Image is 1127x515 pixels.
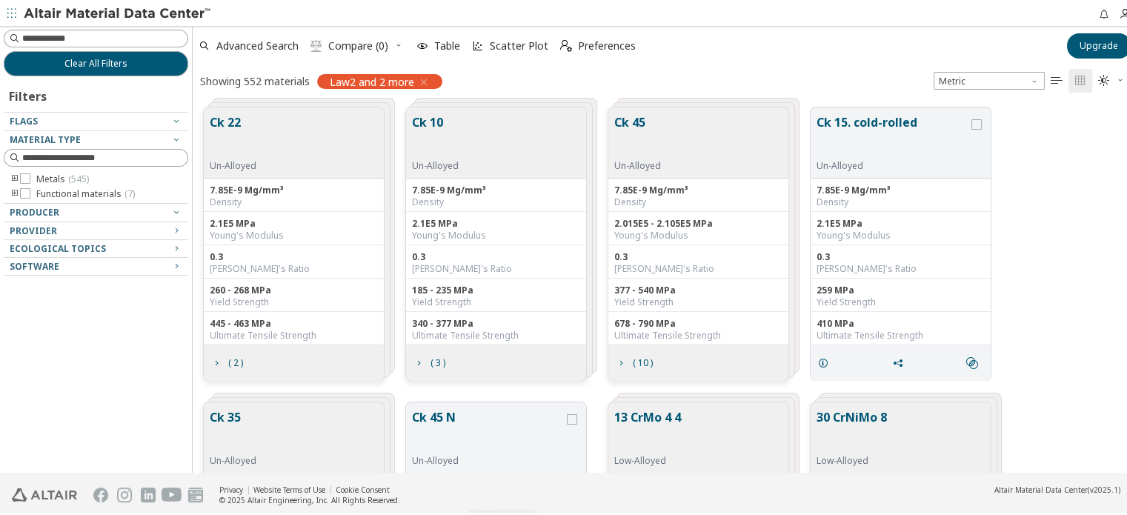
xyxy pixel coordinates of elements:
[614,158,661,170] div: Un-Alloyed
[614,249,782,261] div: 0.3
[210,216,378,227] div: 2.1E5 MPa
[412,194,580,206] div: Density
[412,249,580,261] div: 0.3
[10,240,106,253] span: Ecological Topics
[328,39,388,49] span: Compare (0)
[10,204,59,216] span: Producer
[216,39,299,49] span: Advanced Search
[578,39,636,49] span: Preferences
[608,346,659,376] button: ( 10 )
[1045,67,1068,90] button: Table View
[412,328,580,339] div: Ultimate Tensile Strength
[10,131,81,144] span: Material Type
[817,261,985,273] div: [PERSON_NAME]'s Ratio
[330,73,414,86] span: Law2 and 2 more
[36,171,89,183] span: Metals
[210,261,378,273] div: [PERSON_NAME]'s Ratio
[124,185,135,198] span: ( 7 )
[1098,73,1110,84] i: 
[4,202,188,219] button: Producer
[934,70,1045,87] div: Unit System
[210,249,378,261] div: 0.3
[633,356,653,365] span: ( 10 )
[817,249,985,261] div: 0.3
[817,227,985,239] div: Young's Modulus
[817,158,968,170] div: Un-Alloyed
[219,482,243,493] a: Privacy
[817,316,985,328] div: 410 MPa
[614,316,782,328] div: 678 - 790 MPa
[4,110,188,128] button: Flags
[412,282,580,294] div: 185 - 235 MPa
[228,356,243,365] span: ( 2 )
[204,346,250,376] button: ( 2 )
[64,56,127,67] span: Clear All Filters
[614,328,782,339] div: Ultimate Tensile Strength
[934,70,1045,87] span: Metric
[1051,73,1063,84] i: 
[210,227,378,239] div: Young's Modulus
[210,406,256,453] button: Ck 35
[434,39,460,49] span: Table
[200,72,310,86] div: Showing 552 materials
[253,482,325,493] a: Website Terms of Use
[10,222,57,235] span: Provider
[412,216,580,227] div: 2.1E5 MPa
[614,294,782,306] div: Yield Strength
[210,158,256,170] div: Un-Alloyed
[614,182,782,194] div: 7.85E-9 Mg/mm³
[614,261,782,273] div: [PERSON_NAME]'s Ratio
[4,220,188,238] button: Provider
[210,328,378,339] div: Ultimate Tensile Strength
[614,453,681,465] div: Low-Alloyed
[12,486,77,499] img: Altair Engineering
[412,182,580,194] div: 7.85E-9 Mg/mm³
[614,194,782,206] div: Density
[614,216,782,227] div: 2.015E5 - 2.105E5 MPa
[614,282,782,294] div: 377 - 540 MPa
[412,158,459,170] div: Un-Alloyed
[1068,67,1092,90] button: Tile View
[210,453,256,465] div: Un-Alloyed
[994,482,1088,493] span: Altair Material Data Center
[4,256,188,273] button: Software
[24,4,213,19] img: Altair Material Data Center
[614,227,782,239] div: Young's Modulus
[817,282,985,294] div: 259 MPa
[4,238,188,256] button: Ecological Topics
[336,482,390,493] a: Cookie Consent
[412,316,580,328] div: 340 - 377 MPa
[412,111,459,158] button: Ck 10
[966,355,978,367] i: 
[412,294,580,306] div: Yield Strength
[412,453,564,465] div: Un-Alloyed
[614,406,681,453] button: 13 CrMo 4 4
[4,49,188,74] button: Clear All Filters
[614,111,661,158] button: Ck 45
[817,328,985,339] div: Ultimate Tensile Strength
[406,346,452,376] button: ( 3 )
[210,294,378,306] div: Yield Strength
[210,111,256,158] button: Ck 22
[560,38,572,50] i: 
[817,453,887,465] div: Low-Alloyed
[10,258,59,270] span: Software
[210,194,378,206] div: Density
[817,194,985,206] div: Density
[430,356,445,365] span: ( 3 )
[210,316,378,328] div: 445 - 463 MPa
[310,38,322,50] i: 
[817,294,985,306] div: Yield Strength
[4,129,188,147] button: Material Type
[817,216,985,227] div: 2.1E5 MPa
[817,111,968,158] button: Ck 15. cold-rolled
[210,182,378,194] div: 7.85E-9 Mg/mm³
[10,186,20,198] i: toogle group
[219,493,400,503] div: © 2025 Altair Engineering, Inc. All Rights Reserved.
[960,346,991,376] button: Similar search
[412,261,580,273] div: [PERSON_NAME]'s Ratio
[1074,73,1086,84] i: 
[1080,38,1118,50] span: Upgrade
[10,113,38,125] span: Flags
[885,346,917,376] button: Share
